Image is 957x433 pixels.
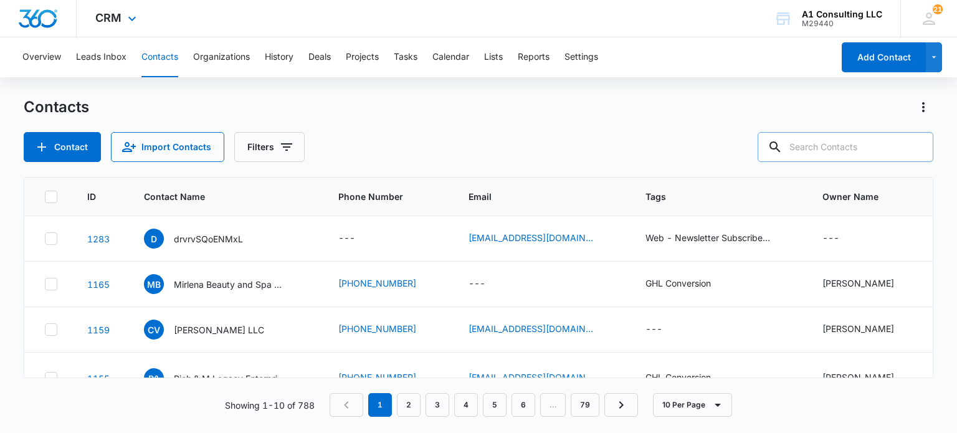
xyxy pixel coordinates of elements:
[87,325,110,335] a: Navigate to contact details page for Cristian VALENTIN LLC
[469,231,616,246] div: Email - abaselot344@gmail.com - Select to Edit Field
[469,277,485,292] div: ---
[842,42,926,72] button: Add Contact
[144,320,287,340] div: Contact Name - Cristian VALENTIN LLC - Select to Edit Field
[933,4,943,14] span: 21
[645,190,774,203] span: Tags
[758,132,933,162] input: Search Contacts
[454,393,478,417] a: Page 4
[653,393,732,417] button: 10 Per Page
[512,393,535,417] a: Page 6
[95,11,121,24] span: CRM
[822,322,917,337] div: Owner Name - Cristian Valentin - Select to Edit Field
[397,393,421,417] a: Page 2
[822,371,894,384] div: [PERSON_NAME]
[174,232,243,245] p: drvrvSQoENMxL
[87,190,96,203] span: ID
[822,231,862,246] div: Owner Name - - Select to Edit Field
[469,371,616,386] div: Email - richandmlegacy@gmail.com - Select to Edit Field
[822,322,894,335] div: [PERSON_NAME]
[144,190,290,203] span: Contact Name
[24,132,101,162] button: Add Contact
[144,274,308,294] div: Contact Name - Mirlena Beauty and Spa LLC - Select to Edit Field
[144,229,164,249] span: d
[469,277,508,292] div: Email - - Select to Edit Field
[933,4,943,14] div: notifications count
[645,231,770,244] div: Web - Newsletter Subscribe Form
[338,371,439,386] div: Phone Number - (609) 400-2304 - Select to Edit Field
[518,37,550,77] button: Reports
[174,372,286,385] p: Rich & M Legacy Enterprises LLC
[426,393,449,417] a: Page 3
[265,37,293,77] button: History
[469,322,616,337] div: Email - service@familyfreshlogistics.com - Select to Edit Field
[338,371,416,384] a: [PHONE_NUMBER]
[144,368,164,388] span: R&
[564,37,598,77] button: Settings
[338,277,439,292] div: Phone Number - (347) 963-1217 - Select to Edit Field
[571,393,599,417] a: Page 79
[225,399,315,412] p: Showing 1-10 of 788
[469,322,593,335] a: [EMAIL_ADDRESS][DOMAIN_NAME]
[432,37,469,77] button: Calendar
[338,322,439,337] div: Phone Number - (551) 404-0327 - Select to Edit Field
[193,37,250,77] button: Organizations
[645,231,793,246] div: Tags - Web - Newsletter Subscribe Form - Select to Edit Field
[144,368,308,388] div: Contact Name - Rich & M Legacy Enterprises LLC - Select to Edit Field
[802,9,882,19] div: account name
[144,320,164,340] span: CV
[234,132,305,162] button: Filters
[174,323,264,336] p: [PERSON_NAME] LLC
[338,277,416,290] a: [PHONE_NUMBER]
[144,274,164,294] span: MB
[330,393,638,417] nav: Pagination
[346,37,379,77] button: Projects
[645,371,733,386] div: Tags - GHL Conversion - Select to Edit Field
[76,37,126,77] button: Leads Inbox
[111,132,224,162] button: Import Contacts
[22,37,61,77] button: Overview
[144,229,265,249] div: Contact Name - drvrvSQoENMxL - Select to Edit Field
[469,231,593,244] a: [EMAIL_ADDRESS][DOMAIN_NAME]
[913,97,933,117] button: Actions
[822,277,894,290] div: [PERSON_NAME]
[822,371,917,386] div: Owner Name - Richard Coleman - Select to Edit Field
[338,231,378,246] div: Phone Number - - Select to Edit Field
[87,234,110,244] a: Navigate to contact details page for drvrvSQoENMxL
[87,279,110,290] a: Navigate to contact details page for Mirlena Beauty and Spa LLC
[87,373,110,384] a: Navigate to contact details page for Rich & M Legacy Enterprises LLC
[338,322,416,335] a: [PHONE_NUMBER]
[822,231,839,246] div: ---
[604,393,638,417] a: Next Page
[24,98,89,117] h1: Contacts
[469,190,598,203] span: Email
[645,371,711,384] div: GHL Conversion
[141,37,178,77] button: Contacts
[802,19,882,28] div: account id
[645,277,711,290] div: GHL Conversion
[308,37,331,77] button: Deals
[469,371,593,384] a: [EMAIL_ADDRESS][DOMAIN_NAME]
[368,393,392,417] em: 1
[645,322,685,337] div: Tags - - Select to Edit Field
[394,37,417,77] button: Tasks
[483,393,507,417] a: Page 5
[645,277,733,292] div: Tags - GHL Conversion - Select to Edit Field
[645,322,662,337] div: ---
[174,278,286,291] p: Mirlena Beauty and Spa LLC
[338,231,355,246] div: ---
[338,190,439,203] span: Phone Number
[822,277,917,292] div: Owner Name - Fineta Garcia - Select to Edit Field
[484,37,503,77] button: Lists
